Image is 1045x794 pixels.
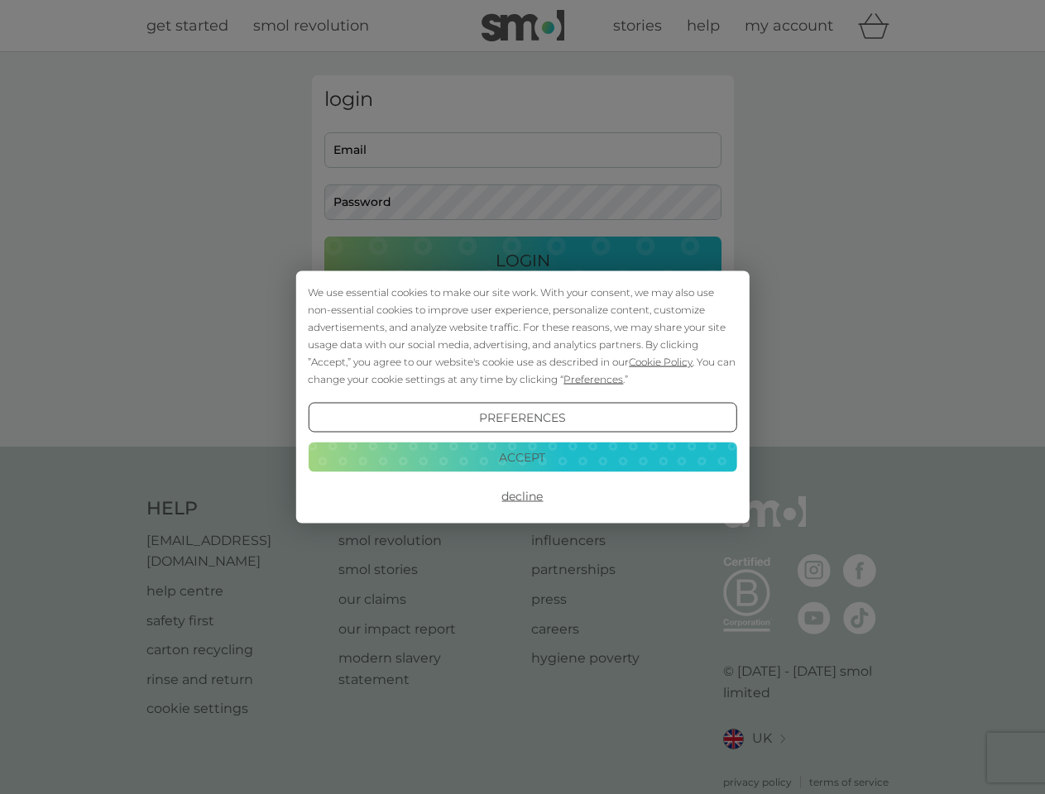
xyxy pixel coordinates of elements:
[308,442,736,471] button: Accept
[295,271,749,524] div: Cookie Consent Prompt
[308,481,736,511] button: Decline
[629,356,693,368] span: Cookie Policy
[308,403,736,433] button: Preferences
[308,284,736,388] div: We use essential cookies to make our site work. With your consent, we may also use non-essential ...
[563,373,623,385] span: Preferences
